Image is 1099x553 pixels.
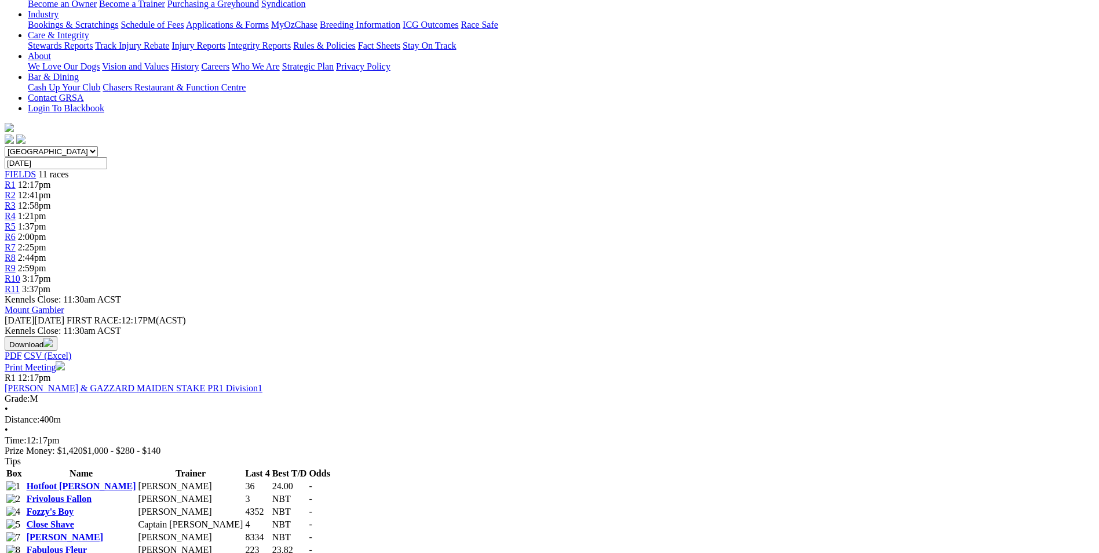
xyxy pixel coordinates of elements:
span: 1:37pm [18,221,46,231]
th: Best T/D [272,468,308,479]
a: FIELDS [5,169,36,179]
img: 7 [6,532,20,543]
a: MyOzChase [271,20,317,30]
span: R1 [5,373,16,383]
a: Contact GRSA [28,93,83,103]
div: Care & Integrity [28,41,1094,51]
span: FIRST RACE: [67,315,121,325]
div: 12:17pm [5,435,1094,446]
button: Download [5,336,57,351]
a: R1 [5,180,16,190]
span: Time: [5,435,27,445]
td: [PERSON_NAME] [138,481,244,492]
a: R4 [5,211,16,221]
a: Industry [28,9,59,19]
a: Integrity Reports [228,41,291,50]
a: R9 [5,263,16,273]
a: About [28,51,51,61]
a: Careers [201,61,229,71]
a: Bookings & Scratchings [28,20,118,30]
td: 4352 [244,506,270,518]
td: 36 [244,481,270,492]
span: Kennels Close: 11:30am ACST [5,294,121,304]
span: 12:17PM(ACST) [67,315,186,325]
span: 2:44pm [18,253,46,263]
a: Strategic Plan [282,61,334,71]
a: Mount Gambier [5,305,64,315]
td: NBT [272,532,308,543]
img: 4 [6,507,20,517]
a: Vision and Values [102,61,169,71]
a: Privacy Policy [336,61,390,71]
span: R6 [5,232,16,242]
span: R10 [5,274,20,283]
a: Breeding Information [320,20,400,30]
span: 12:17pm [18,180,51,190]
a: Care & Integrity [28,30,89,40]
td: 8334 [244,532,270,543]
a: History [171,61,199,71]
a: Applications & Forms [186,20,269,30]
a: Hotfoot [PERSON_NAME] [27,481,136,491]
span: - [309,507,312,516]
a: Bar & Dining [28,72,79,82]
a: R3 [5,201,16,210]
span: - [309,532,312,542]
span: Box [6,468,22,478]
td: NBT [272,519,308,530]
a: Who We Are [232,61,280,71]
a: Injury Reports [171,41,225,50]
span: 1:21pm [18,211,46,221]
td: [PERSON_NAME] [138,506,244,518]
a: Stewards Reports [28,41,93,50]
img: 1 [6,481,20,492]
span: [DATE] [5,315,64,325]
span: 12:17pm [18,373,51,383]
a: R7 [5,242,16,252]
span: 3:37pm [22,284,50,294]
th: Trainer [138,468,244,479]
span: 11 races [38,169,68,179]
img: 2 [6,494,20,504]
a: Fozzy's Boy [27,507,74,516]
input: Select date [5,157,107,169]
a: ICG Outcomes [403,20,458,30]
td: Captain [PERSON_NAME] [138,519,244,530]
td: [PERSON_NAME] [138,532,244,543]
span: 12:58pm [18,201,51,210]
span: [DATE] [5,315,35,325]
div: Prize Money: $1,420 [5,446,1094,456]
td: NBT [272,506,308,518]
span: - [309,481,312,491]
img: printer.svg [56,361,65,370]
span: 3:17pm [23,274,51,283]
div: About [28,61,1094,72]
th: Last 4 [244,468,270,479]
td: [PERSON_NAME] [138,493,244,505]
span: R11 [5,284,20,294]
a: CSV (Excel) [24,351,71,361]
a: Close Shave [27,519,74,529]
th: Name [26,468,137,479]
span: Tips [5,456,21,466]
a: Cash Up Your Club [28,82,100,92]
th: Odds [308,468,330,479]
a: Fact Sheets [358,41,400,50]
a: Login To Blackbook [28,103,104,113]
a: We Love Our Dogs [28,61,100,71]
a: [PERSON_NAME] [27,532,103,542]
a: PDF [5,351,21,361]
img: facebook.svg [5,134,14,144]
img: logo-grsa-white.png [5,123,14,132]
a: R5 [5,221,16,231]
div: Industry [28,20,1094,30]
a: Chasers Restaurant & Function Centre [103,82,246,92]
a: [PERSON_NAME] & GAZZARD MAIDEN STAKE PR1 Division1 [5,383,262,393]
span: 2:25pm [18,242,46,252]
span: - [309,494,312,504]
div: M [5,394,1094,404]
